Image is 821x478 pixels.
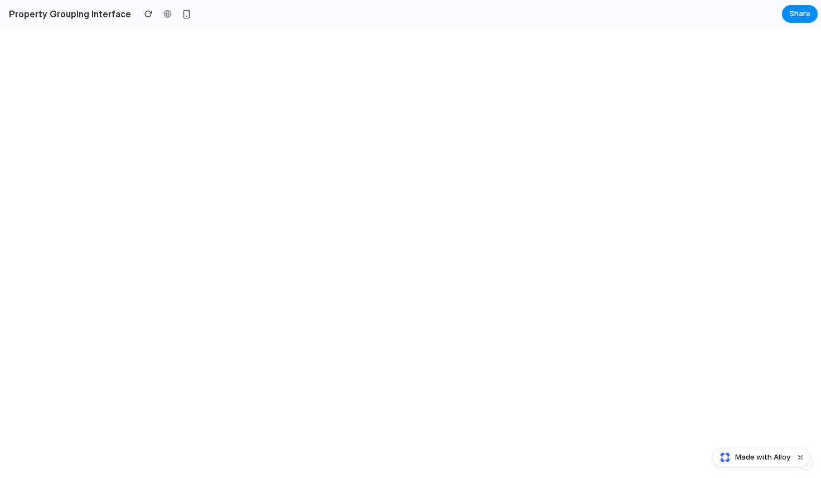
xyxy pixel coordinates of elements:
button: Share [782,5,818,23]
h2: Property Grouping Interface [4,7,131,21]
a: Made with Alloy [713,452,791,463]
span: Made with Alloy [735,452,790,463]
button: Dismiss watermark [794,451,807,464]
span: Share [789,8,810,20]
